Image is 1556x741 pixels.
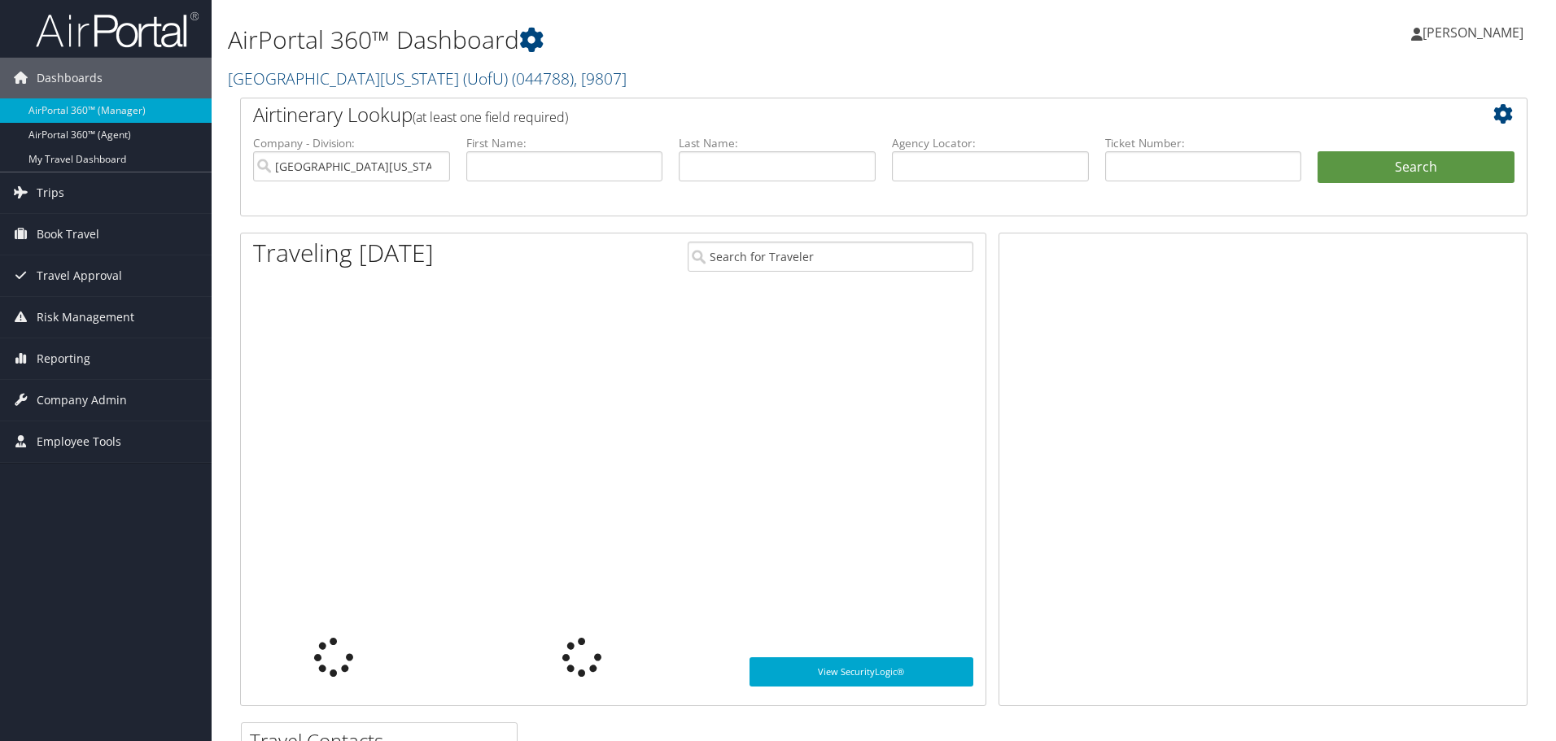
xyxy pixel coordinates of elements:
a: View SecurityLogic® [750,657,973,687]
span: Company Admin [37,380,127,421]
label: Company - Division: [253,135,450,151]
span: [PERSON_NAME] [1423,24,1523,41]
h2: Airtinerary Lookup [253,101,1407,129]
span: Travel Approval [37,255,122,296]
label: Last Name: [679,135,876,151]
span: , [ 9807 ] [574,68,627,89]
input: Search for Traveler [688,242,973,272]
label: Ticket Number: [1105,135,1302,151]
span: Risk Management [37,297,134,338]
a: [PERSON_NAME] [1411,8,1540,57]
label: Agency Locator: [892,135,1089,151]
img: airportal-logo.png [36,11,199,49]
span: Employee Tools [37,421,121,462]
span: Trips [37,172,64,213]
h1: Traveling [DATE] [253,236,434,270]
span: Reporting [37,338,90,379]
button: Search [1318,151,1514,184]
span: ( 044788 ) [512,68,574,89]
span: Dashboards [37,58,103,98]
span: Book Travel [37,214,99,255]
label: First Name: [466,135,663,151]
h1: AirPortal 360™ Dashboard [228,23,1103,57]
span: (at least one field required) [413,108,568,126]
a: [GEOGRAPHIC_DATA][US_STATE] (UofU) [228,68,627,89]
